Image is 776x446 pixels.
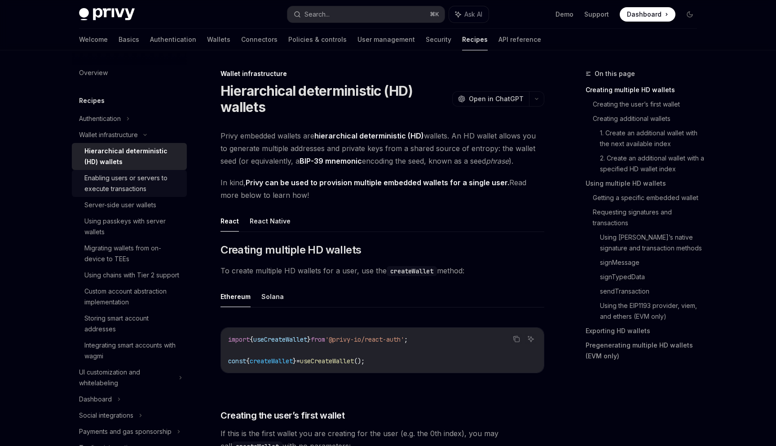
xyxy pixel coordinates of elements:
div: Overview [79,67,108,78]
span: Creating the user’s first wallet [220,409,344,422]
div: Enabling users or servers to execute transactions [84,173,181,194]
span: { [246,357,250,365]
a: Pregenerating multiple HD wallets (EVM only) [586,338,704,363]
span: Privy embedded wallets are wallets. An HD wallet allows you to generate multiple addresses and pr... [220,129,544,167]
div: Wallet infrastructure [79,129,138,140]
a: Using the EIP1193 provider, viem, and ethers (EVM only) [600,299,704,324]
a: Hierarchical deterministic (HD) wallets [72,143,187,170]
span: useCreateWallet [300,357,354,365]
img: dark logo [79,8,135,21]
div: Authentication [79,113,121,124]
div: Custom account abstraction implementation [84,286,181,308]
a: Using [PERSON_NAME]’s native signature and transaction methods [600,230,704,255]
h5: Recipes [79,95,105,106]
a: Support [584,10,609,19]
a: Storing smart account addresses [72,310,187,337]
a: 1. Create an additional wallet with the next available index [600,126,704,151]
a: Recipes [462,29,488,50]
div: Storing smart account addresses [84,313,181,334]
span: } [307,335,311,343]
button: React [220,210,239,232]
a: Creating additional wallets [593,111,704,126]
button: Solana [261,286,284,307]
a: Creating multiple HD wallets [586,83,704,97]
a: Policies & controls [288,29,347,50]
span: Ask AI [464,10,482,19]
a: Migrating wallets from on-device to TEEs [72,240,187,267]
a: sendTransaction [600,284,704,299]
a: Using passkeys with server wallets [72,213,187,240]
span: To create multiple HD wallets for a user, use the method: [220,264,544,277]
button: Ask AI [449,6,489,22]
span: (); [354,357,365,365]
a: Using chains with Tier 2 support [72,267,187,283]
a: Getting a specific embedded wallet [593,191,704,205]
a: signTypedData [600,270,704,284]
div: Using chains with Tier 2 support [84,270,179,281]
button: Copy the contents from the code block [511,333,522,345]
a: Authentication [150,29,196,50]
a: Welcome [79,29,108,50]
button: Ethereum [220,286,251,307]
a: Integrating smart accounts with wagmi [72,337,187,364]
div: Payments and gas sponsorship [79,426,172,437]
a: Creating the user’s first wallet [593,97,704,111]
div: Server-side user wallets [84,200,156,210]
button: Open in ChatGPT [452,91,529,107]
div: Search... [304,9,330,20]
a: Security [426,29,451,50]
span: ⌘ K [430,11,439,18]
div: UI customization and whitelabeling [79,367,173,388]
strong: Privy can be used to provision multiple embedded wallets for a single user. [246,178,509,187]
a: Custom account abstraction implementation [72,283,187,310]
div: Using passkeys with server wallets [84,216,181,237]
div: Integrating smart accounts with wagmi [84,340,181,361]
span: Creating multiple HD wallets [220,243,361,257]
a: 2. Create an additional wallet with a specified HD wallet index [600,151,704,176]
a: Demo [556,10,573,19]
a: Wallets [207,29,230,50]
span: const [228,357,246,365]
button: React Native [250,210,291,232]
span: On this page [595,68,635,79]
span: } [293,357,296,365]
span: In kind, Read more below to learn how! [220,176,544,201]
strong: hierarchical deterministic (HD) [314,131,424,140]
a: Dashboard [620,7,675,22]
div: Wallet infrastructure [220,69,544,78]
span: Open in ChatGPT [469,94,524,103]
span: ; [404,335,408,343]
span: Dashboard [627,10,661,19]
h1: Hierarchical deterministic (HD) wallets [220,83,449,115]
span: import [228,335,250,343]
div: Hierarchical deterministic (HD) wallets [84,146,181,167]
a: Basics [119,29,139,50]
a: API reference [498,29,541,50]
a: Requesting signatures and transactions [593,205,704,230]
a: User management [357,29,415,50]
a: Overview [72,65,187,81]
span: = [296,357,300,365]
a: Server-side user wallets [72,197,187,213]
button: Ask AI [525,333,537,345]
span: useCreateWallet [253,335,307,343]
span: from [311,335,325,343]
span: { [250,335,253,343]
a: Exporting HD wallets [586,324,704,338]
button: Search...⌘K [287,6,445,22]
div: Migrating wallets from on-device to TEEs [84,243,181,264]
a: Enabling users or servers to execute transactions [72,170,187,197]
a: signMessage [600,255,704,270]
a: BIP-39 mnemonic [300,156,362,166]
em: phrase [486,156,509,165]
div: Dashboard [79,394,112,405]
a: Using multiple HD wallets [586,176,704,191]
div: Social integrations [79,410,133,421]
code: createWallet [387,266,437,276]
span: '@privy-io/react-auth' [325,335,404,343]
button: Toggle dark mode [683,7,697,22]
a: Connectors [241,29,278,50]
span: createWallet [250,357,293,365]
